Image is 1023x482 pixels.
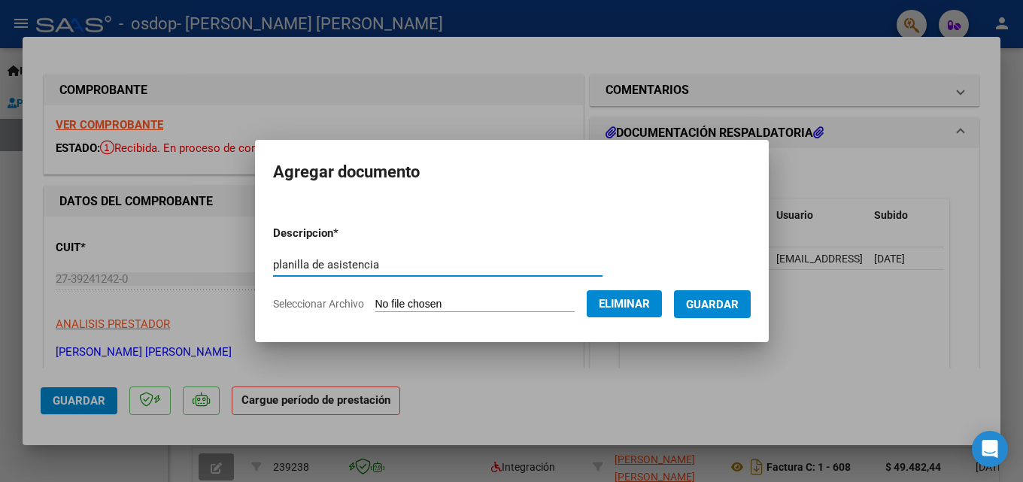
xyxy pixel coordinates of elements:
[273,298,364,310] span: Seleccionar Archivo
[273,158,751,186] h2: Agregar documento
[674,290,751,318] button: Guardar
[972,431,1008,467] div: Open Intercom Messenger
[599,297,650,311] span: Eliminar
[587,290,662,317] button: Eliminar
[686,298,739,311] span: Guardar
[273,225,417,242] p: Descripcion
